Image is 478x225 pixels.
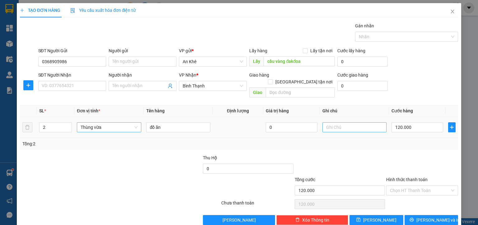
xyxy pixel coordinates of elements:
[24,83,33,88] span: plus
[337,48,365,53] label: Cước lấy hàng
[349,215,403,225] button: save[PERSON_NAME]
[405,215,458,225] button: printer[PERSON_NAME] và In
[337,57,388,67] input: Cước lấy hàng
[249,56,264,66] span: Lấy
[81,123,137,132] span: Thùng vừa
[22,122,32,132] button: delete
[249,87,266,97] span: Giao
[183,57,243,66] span: An Khê
[410,218,414,223] span: printer
[59,20,110,29] div: 0782577917
[337,73,368,77] label: Cước giao hàng
[444,3,461,21] button: Close
[249,48,267,53] span: Lấy hàng
[70,8,136,13] span: Yêu cầu xuất hóa đơn điện tử
[223,217,256,223] span: [PERSON_NAME]
[322,122,387,132] input: Ghi Chú
[203,155,217,160] span: Thu Hộ
[450,9,455,14] span: close
[70,8,75,13] img: icon
[203,215,275,225] button: [PERSON_NAME]
[23,80,33,90] button: plus
[264,56,335,66] input: Dọc đường
[38,72,106,78] div: SĐT Người Nhận
[22,140,185,147] div: Tổng: 2
[320,105,389,117] th: Ghi chú
[109,47,176,54] div: Người gửi
[295,218,300,223] span: delete
[183,81,243,91] span: Bình Thạnh
[5,44,110,52] div: Tên hàng: xoong + chảo ( : 1 )
[249,73,269,77] span: Giao hàng
[266,122,317,132] input: 0
[5,13,55,20] div: C Cúc
[356,218,361,223] span: save
[448,125,455,130] span: plus
[38,47,106,54] div: SĐT Người Gửi
[5,33,14,40] span: CR :
[416,217,460,223] span: [PERSON_NAME] và In
[146,122,210,132] input: VD: Bàn, Ghế
[5,33,56,40] div: 30.000
[20,8,60,13] span: TẠO ĐƠN HÀNG
[5,6,15,12] span: Gửi:
[337,81,388,91] input: Cước giao hàng
[86,43,94,52] span: SL
[179,47,247,54] div: VP gửi
[77,108,100,113] span: Đơn vị tính
[266,108,289,113] span: Giá trị hàng
[179,73,196,77] span: VP Nhận
[39,108,44,113] span: SL
[266,87,335,97] input: Dọc đường
[5,20,55,29] div: 0367577838
[59,13,110,20] div: Hân
[448,122,456,132] button: plus
[386,177,428,182] label: Hình thức thanh toán
[168,83,173,88] span: user-add
[227,108,249,113] span: Định lượng
[59,6,74,12] span: Nhận:
[302,217,329,223] span: Xóa Thông tin
[276,215,348,225] button: deleteXóa Thông tin
[20,8,24,12] span: plus
[5,5,55,13] div: An Khê
[146,108,165,113] span: Tên hàng
[273,78,335,85] span: [GEOGRAPHIC_DATA] tận nơi
[391,108,413,113] span: Cước hàng
[221,199,294,210] div: Chưa thanh toán
[295,177,315,182] span: Tổng cước
[109,72,176,78] div: Người nhận
[355,23,374,28] label: Gán nhãn
[363,217,396,223] span: [PERSON_NAME]
[59,5,110,13] div: Bình Thạnh
[308,47,335,54] span: Lấy tận nơi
